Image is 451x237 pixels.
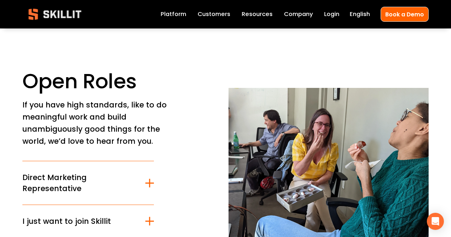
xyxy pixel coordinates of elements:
[381,7,429,21] a: Book a Demo
[242,10,273,19] span: Resources
[22,68,222,94] h1: Open Roles
[22,99,171,147] p: If you have high standards, like to do meaningful work and build unambiguously good things for th...
[22,161,154,205] button: Direct Marketing Representative
[22,216,145,227] span: I just want to join Skillit
[22,172,145,194] span: Direct Marketing Representative
[324,9,339,19] a: Login
[22,4,87,25] img: Skillit
[242,9,273,19] a: folder dropdown
[350,10,370,19] span: English
[198,9,230,19] a: Customers
[284,9,313,19] a: Company
[350,9,370,19] div: language picker
[427,213,444,230] div: Open Intercom Messenger
[161,9,186,19] a: Platform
